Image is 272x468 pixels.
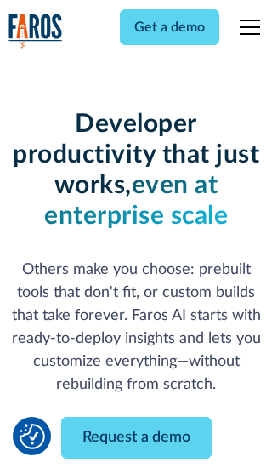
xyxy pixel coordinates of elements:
strong: Developer productivity that just works, [13,111,259,198]
img: Revisit consent button [20,424,45,449]
button: Cookie Settings [20,424,45,449]
img: Logo of the analytics and reporting company Faros. [8,14,63,49]
p: Others make you choose: prebuilt tools that don't fit, or custom builds that take forever. Faros ... [8,259,264,397]
a: Request a demo [61,417,212,459]
a: Get a demo [120,9,219,45]
div: menu [229,7,263,48]
a: home [8,14,63,49]
strong: even at enterprise scale [44,173,228,229]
